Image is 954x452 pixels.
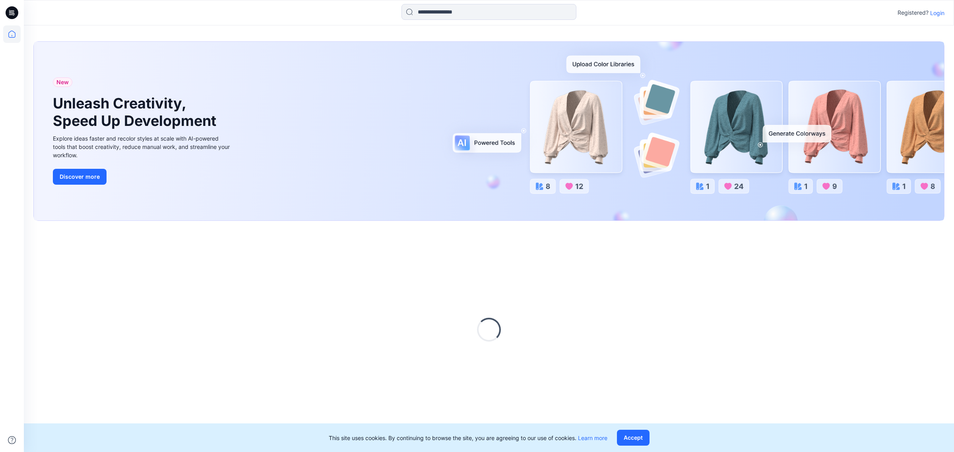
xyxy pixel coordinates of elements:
[56,77,69,87] span: New
[930,9,944,17] p: Login
[53,169,107,185] button: Discover more
[578,435,607,441] a: Learn more
[53,169,232,185] a: Discover more
[617,430,650,446] button: Accept
[53,95,220,129] h1: Unleash Creativity, Speed Up Development
[898,8,929,17] p: Registered?
[329,434,607,442] p: This site uses cookies. By continuing to browse the site, you are agreeing to our use of cookies.
[53,134,232,159] div: Explore ideas faster and recolor styles at scale with AI-powered tools that boost creativity, red...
